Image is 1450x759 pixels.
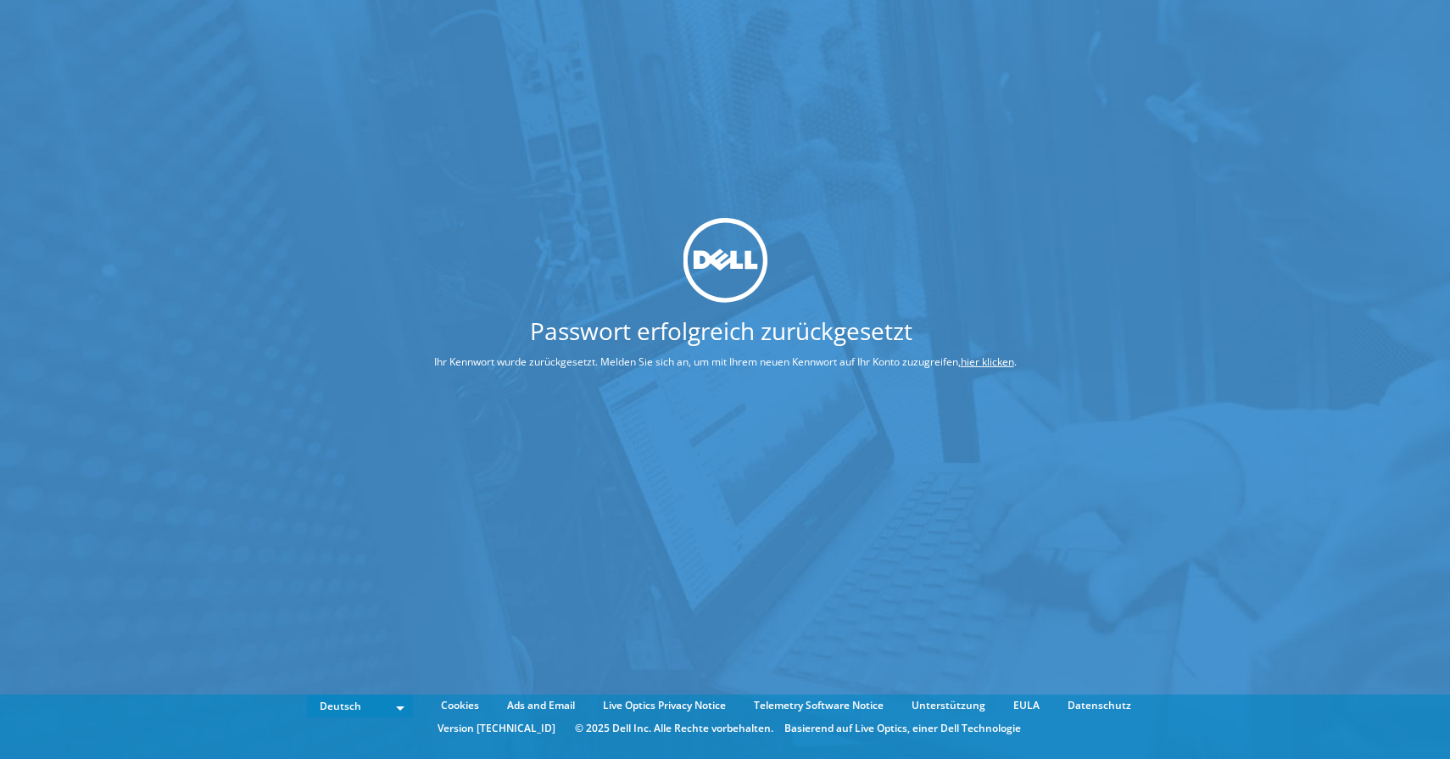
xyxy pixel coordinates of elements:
p: Ihr Kennwort wurde zurückgesetzt. Melden Sie sich an, um mit Ihrem neuen Kennwort auf Ihr Konto z... [371,353,1080,371]
a: Live Optics Privacy Notice [590,696,739,715]
a: hier klicken [961,354,1014,369]
a: Cookies [428,696,492,715]
a: Ads and Email [494,696,588,715]
li: © 2025 Dell Inc. Alle Rechte vorbehalten. [566,719,782,738]
li: Basierend auf Live Optics, einer Dell Technologie [784,719,1021,738]
a: Unterstützung [899,696,998,715]
li: Version [TECHNICAL_ID] [429,719,564,738]
h1: Passwort erfolgreich zurückgesetzt [371,319,1072,343]
a: Datenschutz [1055,696,1144,715]
img: dell_svg_logo.svg [683,218,767,303]
a: Telemetry Software Notice [741,696,896,715]
a: EULA [1001,696,1052,715]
